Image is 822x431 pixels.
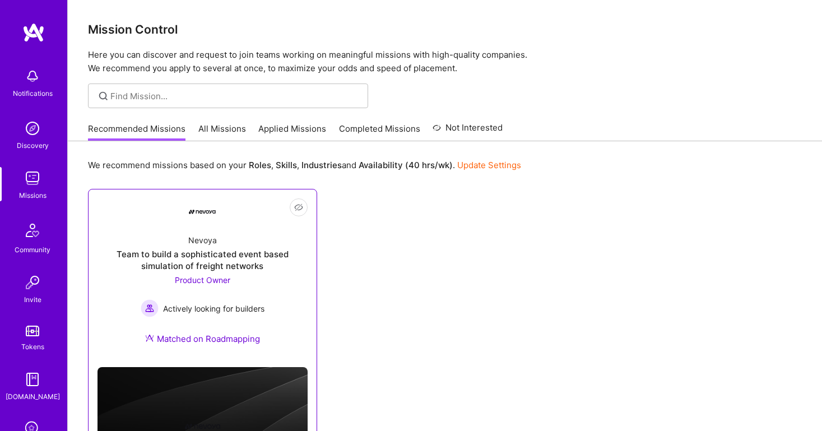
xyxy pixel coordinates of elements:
[13,87,53,99] div: Notifications
[457,160,521,170] a: Update Settings
[6,391,60,402] div: [DOMAIN_NAME]
[175,275,230,285] span: Product Owner
[294,203,303,212] i: icon EyeClosed
[433,121,503,141] a: Not Interested
[17,140,49,151] div: Discovery
[24,294,41,305] div: Invite
[19,217,46,244] img: Community
[26,326,39,336] img: tokens
[339,123,420,141] a: Completed Missions
[110,90,360,102] input: Find Mission...
[97,198,308,358] a: Company LogoNevoyaTeam to build a sophisticated event based simulation of freight networksProduct...
[21,167,44,189] img: teamwork
[21,368,44,391] img: guide book
[88,159,521,171] p: We recommend missions based on your , , and .
[276,160,297,170] b: Skills
[359,160,453,170] b: Availability (40 hrs/wk)
[21,117,44,140] img: discovery
[97,248,308,272] div: Team to build a sophisticated event based simulation of freight networks
[249,160,271,170] b: Roles
[88,123,185,141] a: Recommended Missions
[188,234,217,246] div: Nevoya
[21,341,44,353] div: Tokens
[97,90,110,103] i: icon SearchGrey
[141,299,159,317] img: Actively looking for builders
[88,48,802,75] p: Here you can discover and request to join teams working on meaningful missions with high-quality ...
[22,22,45,43] img: logo
[145,333,154,342] img: Ateam Purple Icon
[88,22,802,36] h3: Mission Control
[19,189,47,201] div: Missions
[198,123,246,141] a: All Missions
[189,210,216,214] img: Company Logo
[301,160,342,170] b: Industries
[163,303,264,314] span: Actively looking for builders
[15,244,50,256] div: Community
[21,65,44,87] img: bell
[21,271,44,294] img: Invite
[145,333,260,345] div: Matched on Roadmapping
[258,123,326,141] a: Applied Missions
